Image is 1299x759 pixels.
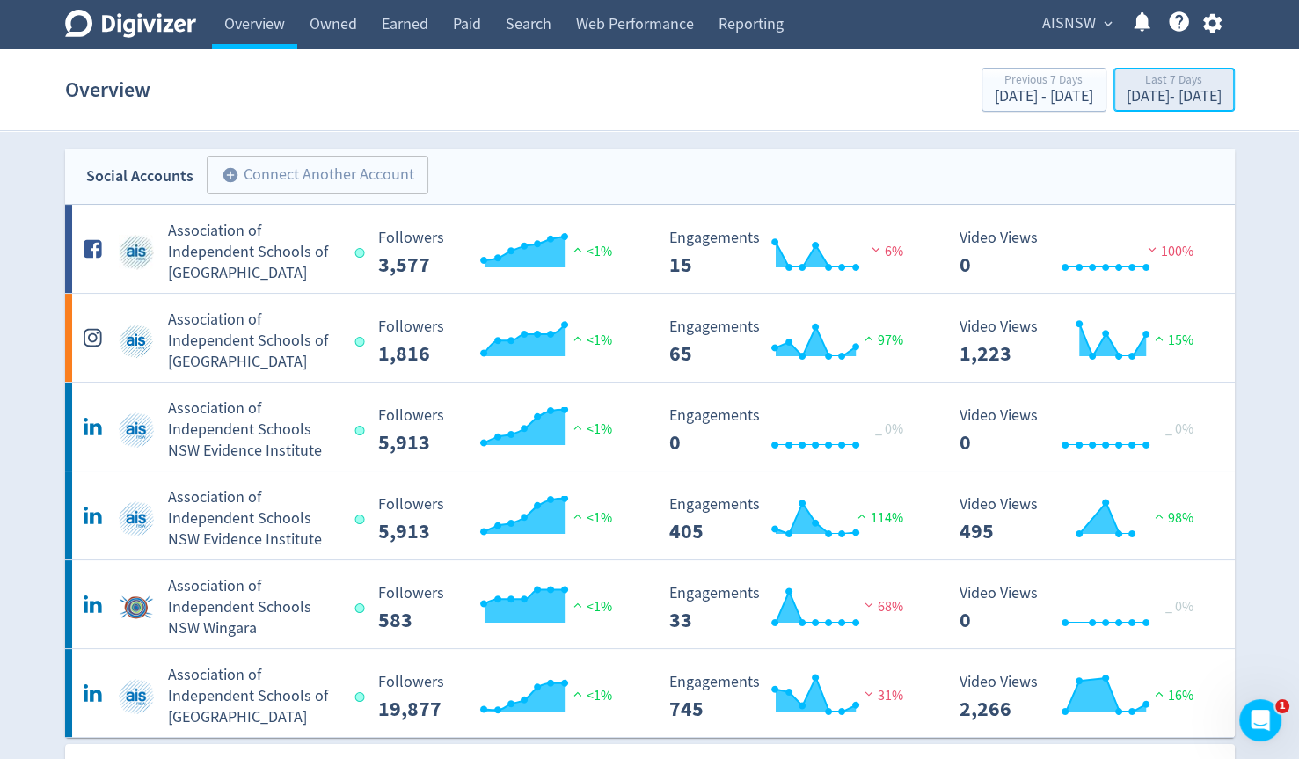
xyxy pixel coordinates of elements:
[1150,332,1193,349] span: 15%
[569,509,587,522] img: positive-performance.svg
[119,501,154,536] img: Association of Independent Schools NSW Evidence Institute undefined
[951,318,1215,365] svg: Video Views 1,223
[660,407,924,454] svg: Engagements 0
[951,585,1215,631] svg: Video Views 0
[1275,699,1289,713] span: 1
[982,68,1106,112] button: Previous 7 Days[DATE] - [DATE]
[569,509,612,527] span: <1%
[1113,68,1235,112] button: Last 7 Days[DATE]- [DATE]
[1150,332,1168,345] img: positive-performance.svg
[853,509,903,527] span: 114%
[1150,687,1168,700] img: positive-performance.svg
[660,585,924,631] svg: Engagements 33
[860,687,878,700] img: negative-performance.svg
[65,205,1235,293] a: Association of Independent Schools of NSW undefinedAssociation of Independent Schools of [GEOGRAP...
[65,62,150,118] h1: Overview
[193,158,428,194] a: Connect Another Account
[65,294,1235,382] a: Association of Independent Schools of NSW undefinedAssociation of Independent Schools of [GEOGRAP...
[168,665,339,728] h5: Association of Independent Schools of [GEOGRAPHIC_DATA]
[867,243,903,260] span: 6%
[995,89,1093,105] div: [DATE] - [DATE]
[569,598,612,616] span: <1%
[569,598,587,611] img: positive-performance.svg
[355,515,370,524] span: Data last synced: 16 Sep 2025, 4:02am (AEST)
[660,496,924,543] svg: Engagements 405
[1127,89,1222,105] div: [DATE] - [DATE]
[119,235,154,270] img: Association of Independent Schools of NSW undefined
[569,332,612,349] span: <1%
[168,221,339,284] h5: Association of Independent Schools of [GEOGRAPHIC_DATA]
[369,496,633,543] svg: Followers ---
[1143,243,1161,256] img: negative-performance.svg
[65,383,1235,471] a: Association of Independent Schools NSW Evidence Institute undefinedAssociation of Independent Sch...
[995,74,1093,89] div: Previous 7 Days
[1150,687,1193,704] span: 16%
[569,687,612,704] span: <1%
[1165,420,1193,438] span: _ 0%
[1165,598,1193,616] span: _ 0%
[355,603,370,613] span: Data last synced: 16 Sep 2025, 3:02am (AEST)
[569,332,587,345] img: positive-performance.svg
[1239,699,1281,741] iframe: Intercom live chat
[660,230,924,276] svg: Engagements 15
[660,674,924,720] svg: Engagements 745
[355,337,370,347] span: Data last synced: 15 Sep 2025, 11:02pm (AEST)
[369,230,633,276] svg: Followers ---
[867,243,885,256] img: negative-performance.svg
[86,164,193,189] div: Social Accounts
[369,318,633,365] svg: Followers ---
[860,332,903,349] span: 97%
[1143,243,1193,260] span: 100%
[860,598,903,616] span: 68%
[168,398,339,462] h5: Association of Independent Schools NSW Evidence Institute
[951,407,1215,454] svg: Video Views 0
[853,509,871,522] img: positive-performance.svg
[119,590,154,625] img: Association of Independent Schools NSW Wingara undefined
[355,692,370,702] span: Data last synced: 16 Sep 2025, 3:02am (AEST)
[65,649,1235,737] a: Association of Independent Schools of NSW undefinedAssociation of Independent Schools of [GEOGRAP...
[119,324,154,359] img: Association of Independent Schools of NSW undefined
[207,156,428,194] button: Connect Another Account
[168,310,339,373] h5: Association of Independent Schools of [GEOGRAPHIC_DATA]
[569,243,587,256] img: positive-performance.svg
[65,471,1235,559] a: Association of Independent Schools NSW Evidence Institute undefinedAssociation of Independent Sch...
[951,230,1215,276] svg: Video Views 0
[860,332,878,345] img: positive-performance.svg
[119,679,154,714] img: Association of Independent Schools of NSW undefined
[119,412,154,448] img: Association of Independent Schools NSW Evidence Institute undefined
[951,674,1215,720] svg: Video Views 2,266
[369,585,633,631] svg: Followers ---
[1042,10,1096,38] span: AISNSW
[860,598,878,611] img: negative-performance.svg
[1127,74,1222,89] div: Last 7 Days
[355,426,370,435] span: Data last synced: 16 Sep 2025, 3:02am (AEST)
[369,407,633,454] svg: Followers ---
[65,560,1235,648] a: Association of Independent Schools NSW Wingara undefinedAssociation of Independent Schools NSW Wi...
[951,496,1215,543] svg: Video Views 495
[168,576,339,639] h5: Association of Independent Schools NSW Wingara
[569,243,612,260] span: <1%
[355,248,370,258] span: Data last synced: 15 Sep 2025, 10:02pm (AEST)
[1150,509,1168,522] img: positive-performance.svg
[222,166,239,184] span: add_circle
[369,674,633,720] svg: Followers ---
[569,420,587,434] img: positive-performance.svg
[569,687,587,700] img: positive-performance.svg
[569,420,612,438] span: <1%
[1036,10,1117,38] button: AISNSW
[1100,16,1116,32] span: expand_more
[660,318,924,365] svg: Engagements 65
[1150,509,1193,527] span: 98%
[875,420,903,438] span: _ 0%
[860,687,903,704] span: 31%
[168,487,339,551] h5: Association of Independent Schools NSW Evidence Institute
